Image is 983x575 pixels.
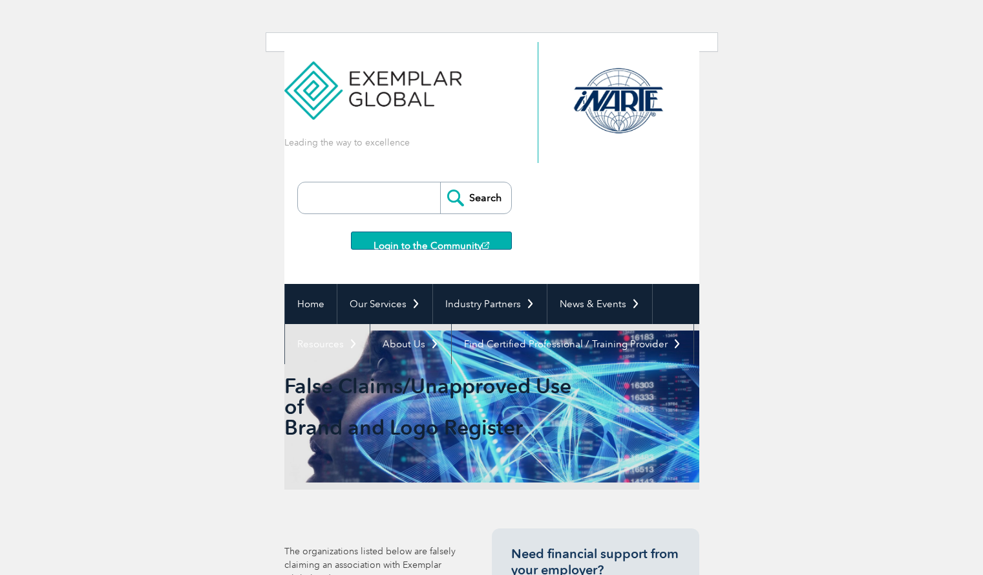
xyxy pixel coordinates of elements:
a: About Us [370,324,451,364]
img: Exemplar Global [284,42,462,120]
a: News & Events [547,284,652,324]
img: open_square.png [482,242,489,249]
a: Industry Partners [433,284,547,324]
a: Resources [285,324,370,364]
input: Search [440,182,511,213]
h2: False Claims/Unapproved Use of Brand and Logo Register [284,376,575,438]
a: Our Services [337,284,432,324]
a: Home [285,284,337,324]
a: Login to the Community [351,232,512,250]
a: Find Certified Professional / Training Provider [452,324,693,364]
p: Leading the way to excellence [284,136,410,149]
